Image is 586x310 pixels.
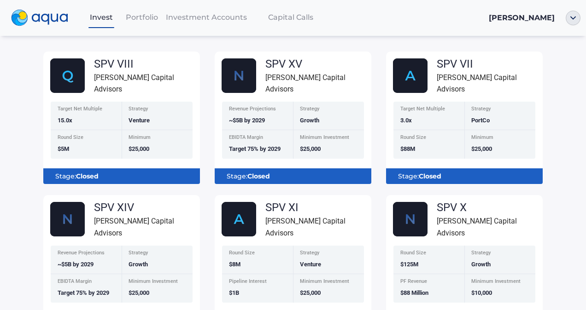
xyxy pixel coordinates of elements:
span: $25,000 [129,145,149,152]
div: [PERSON_NAME] Capital Advisors [265,72,371,95]
div: Strategy [300,106,358,114]
div: Stage: [393,168,535,184]
span: $25,000 [471,145,492,152]
div: SPV XV [265,58,371,69]
span: Target 75% by 2029 [58,289,109,296]
div: SPV VIII [94,58,200,69]
div: Revenue Projections [58,250,116,258]
span: Target 75% by 2029 [229,145,281,152]
span: PortCo [471,117,490,124]
span: Growth [471,261,491,268]
div: SPV XIV [94,202,200,213]
a: Capital Calls [251,8,331,27]
img: Nscale_fund_card.svg [393,202,428,236]
span: $125M [400,261,418,268]
div: Strategy [471,250,530,258]
div: [PERSON_NAME] Capital Advisors [94,215,200,238]
div: Stage: [51,168,193,184]
span: ~$5B by 2029 [229,117,265,124]
span: Capital Calls [268,13,313,22]
img: ellipse [566,11,580,25]
div: Round Size [58,135,116,143]
div: Minimum Investment [300,135,358,143]
div: Round Size [400,135,459,143]
img: AlphaFund.svg [393,58,428,93]
span: $25,000 [300,145,321,152]
b: Closed [76,172,99,180]
span: Investment Accounts [166,13,247,22]
a: Investment Accounts [162,8,251,27]
span: Portfolio [126,13,158,22]
div: Minimum [129,135,187,143]
img: Nscale_fund_card_1.svg [50,202,85,236]
span: $5M [58,145,69,152]
img: logo [11,10,68,26]
div: Minimum Investment [129,279,187,287]
span: 15.0x [58,117,72,124]
div: Strategy [129,250,187,258]
b: Closed [419,172,441,180]
div: [PERSON_NAME] Capital Advisors [437,215,543,238]
span: $25,000 [300,289,321,296]
div: Target Net Multiple [400,106,459,114]
span: $88 Million [400,289,428,296]
span: $88M [400,145,415,152]
div: Minimum [471,135,530,143]
a: logo [6,7,81,29]
div: EBIDTA Margin [229,135,287,143]
div: Round Size [400,250,459,258]
a: Invest [81,8,122,27]
span: $10,000 [471,289,492,296]
img: Nscale_fund_card.svg [222,58,256,93]
img: Group_48614.svg [50,58,85,93]
span: ~$5B by 2029 [58,261,94,268]
div: Minimum Investment [300,279,358,287]
span: Growth [300,117,319,124]
div: Minimum Investment [471,279,530,287]
div: Revenue Projections [229,106,287,114]
div: SPV XI [265,202,371,213]
span: Venture [129,117,150,124]
div: Strategy [471,106,530,114]
span: Venture [300,261,321,268]
span: Growth [129,261,148,268]
span: $1B [229,289,239,296]
span: Invest [90,13,113,22]
div: SPV VII [437,58,543,69]
div: PF Revenue [400,279,459,287]
div: Strategy [129,106,187,114]
span: 3.0x [400,117,412,124]
span: [PERSON_NAME] [489,13,555,22]
div: Strategy [300,250,358,258]
div: EBIDTA Margin [58,279,116,287]
div: Pipeline Interest [229,279,287,287]
div: [PERSON_NAME] Capital Advisors [437,72,543,95]
div: [PERSON_NAME] Capital Advisors [94,72,200,95]
div: Stage: [222,168,364,184]
div: Round Size [229,250,287,258]
a: Portfolio [122,8,162,27]
img: AlphaFund.svg [222,202,256,236]
div: [PERSON_NAME] Capital Advisors [265,215,371,238]
b: Closed [247,172,270,180]
div: SPV X [437,202,543,213]
span: $25,000 [129,289,149,296]
span: $8M [229,261,240,268]
div: Target Net Multiple [58,106,116,114]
